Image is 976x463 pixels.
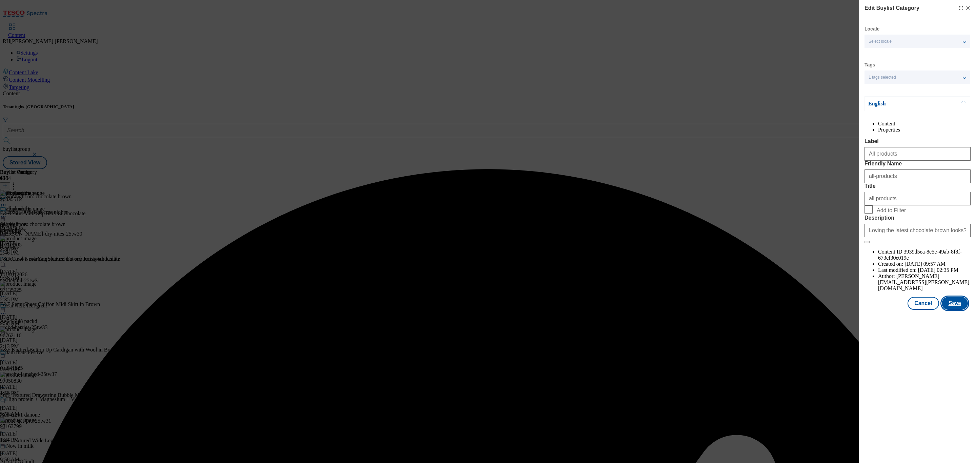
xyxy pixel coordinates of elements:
input: Enter Description [865,224,971,237]
p: English [868,100,939,107]
span: Select locale [869,39,892,44]
button: Save [942,297,968,310]
label: Title [865,183,971,189]
label: Friendly Name [865,161,971,167]
span: [PERSON_NAME][EMAIL_ADDRESS][PERSON_NAME][DOMAIN_NAME] [878,273,969,291]
input: Enter Label [865,147,971,161]
label: Locale [865,27,879,31]
input: Enter Title [865,192,971,205]
h4: Edit Buylist Category [865,4,919,12]
span: Add to Filter [877,207,906,214]
li: Properties [878,127,971,133]
span: [DATE] 09:57 AM [904,261,945,267]
input: Enter Friendly Name [865,169,971,183]
label: Label [865,138,971,144]
label: Description [865,215,971,221]
li: Author: [878,273,971,291]
li: Content ID [878,249,971,261]
span: 3939d5ea-8e5e-49ab-8f8f-673cf30e019e [878,249,962,261]
button: Cancel [908,297,939,310]
button: 1 tags selected [865,71,970,84]
span: 1 tags selected [869,75,896,80]
button: Select locale [865,35,970,48]
label: Tags [865,63,875,67]
li: Last modified on: [878,267,971,273]
span: [DATE] 02:35 PM [918,267,958,273]
li: Created on: [878,261,971,267]
li: Content [878,121,971,127]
